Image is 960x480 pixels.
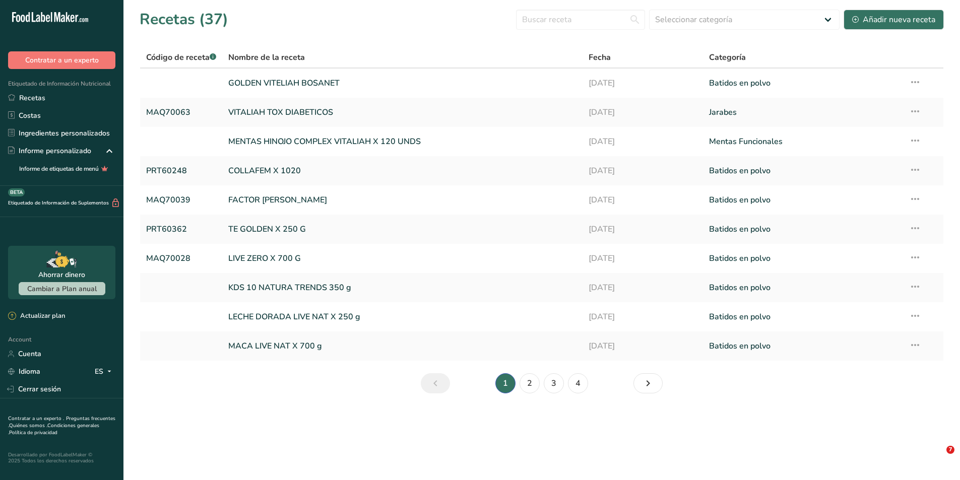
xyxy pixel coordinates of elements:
a: [DATE] [589,219,697,240]
div: BETA [8,188,25,196]
div: Actualizar plan [8,311,65,321]
a: Contratar a un experto . [8,415,64,422]
a: Batidos en polvo [709,248,898,269]
span: Fecha [589,51,611,63]
a: Página anterior [421,373,450,393]
a: PRT60362 [146,219,216,240]
a: MENTAS HINOJO COMPLEX VITALIAH X 120 UNDS [228,131,577,152]
a: [DATE] [589,131,697,152]
a: TE GOLDEN X 250 G [228,219,577,240]
a: Mentas Funcionales [709,131,898,152]
input: Buscar receta [516,10,645,30]
iframe: Intercom live chat [926,446,950,470]
a: Siguiente página [633,373,663,393]
a: Quiénes somos . [9,422,47,429]
span: Código de receta [146,52,216,63]
a: LIVE ZERO X 700 G [228,248,577,269]
a: Página 4. [568,373,588,393]
a: Página 2. [520,373,540,393]
a: Batidos en polvo [709,219,898,240]
a: [DATE] [589,102,697,123]
a: Idioma [8,363,40,380]
div: Ahorrar dinero [38,269,85,280]
a: Batidos en polvo [709,160,898,181]
div: Desarrollado por FoodLabelMaker © 2025 Todos los derechos reservados [8,452,115,464]
a: Batidos en polvo [709,335,898,357]
div: Informe personalizado [8,146,91,156]
button: Contratar a un experto [8,51,115,69]
a: Batidos en polvo [709,277,898,298]
span: Categoría [709,51,746,63]
span: Cambiar a Plan anual [27,284,97,294]
button: Añadir nueva receta [844,10,944,30]
a: Preguntas frecuentes . [8,415,115,429]
a: MAQ70039 [146,189,216,211]
a: [DATE] [589,248,697,269]
a: [DATE] [589,335,697,357]
a: Batidos en polvo [709,73,898,94]
a: MACA LIVE NAT X 700 g [228,335,577,357]
a: MAQ70063 [146,102,216,123]
a: LECHE DORADA LIVE NAT X 250 g [228,306,577,327]
h1: Recetas (37) [140,8,228,31]
a: Batidos en polvo [709,189,898,211]
a: [DATE] [589,277,697,298]
a: GOLDEN VITELIAH BOSANET [228,73,577,94]
a: VITALIAH TOX DIABETICOS [228,102,577,123]
span: 7 [946,446,954,454]
button: Cambiar a Plan anual [19,282,105,295]
a: [DATE] [589,189,697,211]
a: KDS 10 NATURA TRENDS 350 g [228,277,577,298]
div: ES [95,366,115,378]
a: MAQ70028 [146,248,216,269]
a: Política de privacidad [9,429,57,436]
a: PRT60248 [146,160,216,181]
a: Batidos en polvo [709,306,898,327]
a: COLLAFEM X 1020 [228,160,577,181]
a: Condiciones generales . [8,422,99,436]
a: FACTOR [PERSON_NAME] [228,189,577,211]
a: [DATE] [589,73,697,94]
span: Nombre de la receta [228,51,305,63]
a: Página 3. [544,373,564,393]
a: [DATE] [589,160,697,181]
a: Jarabes [709,102,898,123]
div: Añadir nueva receta [852,14,935,26]
a: [DATE] [589,306,697,327]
